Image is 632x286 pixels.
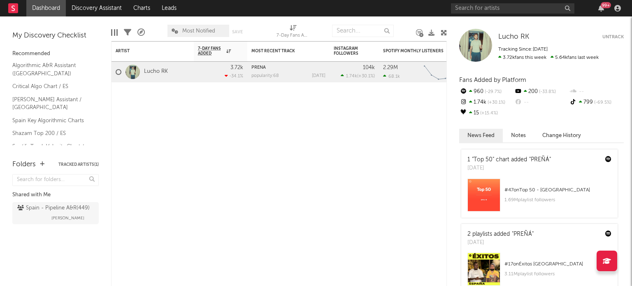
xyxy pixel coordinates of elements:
[602,33,624,41] button: Untrack
[467,239,534,247] div: [DATE]
[12,61,91,78] a: Algorithmic A&R Assistant ([GEOGRAPHIC_DATA])
[498,55,599,60] span: 5.64k fans last week
[483,90,502,94] span: -29.7 %
[341,73,375,79] div: ( )
[538,90,556,94] span: -33.8 %
[12,190,99,200] div: Shared with Me
[459,77,526,83] span: Fans Added by Platform
[512,231,534,237] a: "PREÑÁ"
[312,74,325,78] div: [DATE]
[467,156,551,164] div: 1 "Top 50" chart added
[251,49,313,53] div: Most Recent Track
[251,65,325,70] div: PREÑÁ
[569,86,624,97] div: --
[12,160,36,170] div: Folders
[461,179,618,218] a: #47onTop 50 - [GEOGRAPHIC_DATA]1.69Mplaylist followers
[124,21,131,44] div: Filters
[276,31,309,41] div: 7-Day Fans Added (7-Day Fans Added)
[459,97,514,108] div: 1.74k
[276,21,309,44] div: 7-Day Fans Added (7-Day Fans Added)
[12,202,99,224] a: Spain - Pipeline A&R(449)[PERSON_NAME]
[459,129,503,142] button: News Feed
[182,28,215,34] span: Most Notified
[346,74,357,79] span: 1.74k
[116,49,177,53] div: Artist
[225,73,243,79] div: -34.1 %
[529,157,551,163] a: "PREÑÁ"
[498,33,529,41] a: Lucho RK
[514,86,569,97] div: 200
[383,65,398,70] div: 2.29M
[363,65,375,70] div: 104k
[498,33,529,40] span: Lucho RK
[232,30,243,34] button: Save
[601,2,611,8] div: 99 +
[12,49,99,59] div: Recommended
[451,3,574,14] input: Search for artists
[58,163,99,167] button: Tracked Artists(1)
[514,97,569,108] div: --
[251,65,266,70] a: PREÑÁ
[12,129,91,138] a: Shazam Top 200 / ES
[598,5,604,12] button: 99+
[420,62,457,82] svg: Chart title
[12,31,99,41] div: My Discovery Checklist
[467,164,551,172] div: [DATE]
[504,195,611,205] div: 1.69M playlist followers
[504,269,611,279] div: 3.11M playlist followers
[503,129,534,142] button: Notes
[334,46,362,56] div: Instagram Followers
[467,230,534,239] div: 2 playlists added
[498,55,546,60] span: 3.72k fans this week
[593,100,611,105] span: -69.5 %
[504,259,611,269] div: # 17 on Éxitos [GEOGRAPHIC_DATA]
[459,86,514,97] div: 960
[12,95,91,112] a: [PERSON_NAME] Assistant / [GEOGRAPHIC_DATA]
[12,82,91,91] a: Critical Algo Chart / ES
[12,116,91,125] a: Spain Key Algorithmic Charts
[137,21,145,44] div: A&R Pipeline
[383,74,400,79] div: 68.1k
[12,142,91,159] a: Spotify Track Velocity Chart / ES
[358,74,374,79] span: +30.1 %
[198,46,224,56] span: 7-Day Fans Added
[17,203,90,213] div: Spain - Pipeline A&R ( 449 )
[251,74,279,78] div: popularity: 68
[12,174,99,186] input: Search for folders...
[459,108,514,119] div: 15
[569,97,624,108] div: 799
[144,68,168,75] a: Lucho RK
[111,21,118,44] div: Edit Columns
[504,185,611,195] div: # 47 on Top 50 - [GEOGRAPHIC_DATA]
[230,65,243,70] div: 3.72k
[383,49,445,53] div: Spotify Monthly Listeners
[534,129,589,142] button: Change History
[486,100,505,105] span: +30.1 %
[332,25,394,37] input: Search...
[51,213,84,223] span: [PERSON_NAME]
[479,111,498,116] span: +15.4 %
[498,47,548,52] span: Tracking Since: [DATE]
